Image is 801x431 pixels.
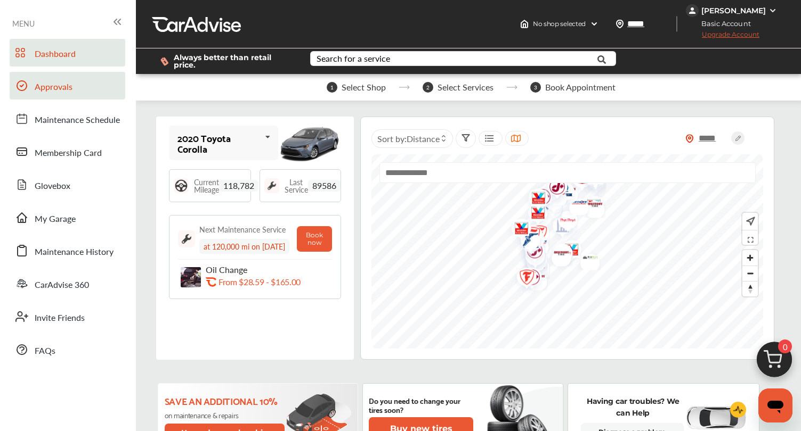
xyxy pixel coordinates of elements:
div: Map marker [513,226,539,257]
p: Do you need to change your tires soon? [369,396,473,414]
div: Map marker [522,218,548,252]
div: Map marker [517,236,544,269]
a: Maintenance History [10,237,125,264]
img: WGsFRI8htEPBVLJbROoPRyZpYNWhNONpIPPETTm6eUC0GeLEiAAAAAElFTkSuQmCC [768,6,777,15]
a: Approvals [10,72,125,100]
img: oil-change-thumb.jpg [181,267,201,287]
span: Approvals [35,80,72,94]
img: location_vector_orange.38f05af8.svg [685,134,694,143]
div: Map marker [504,213,530,247]
div: Map marker [572,248,599,270]
div: Map marker [521,183,547,217]
p: Oil Change [206,264,323,275]
span: FAQs [35,344,55,358]
span: 0 [778,339,792,353]
img: header-home-logo.8d720a4f.svg [520,20,529,28]
a: CarAdvise 360 [10,270,125,297]
span: Select Shop [342,82,386,92]
img: cart_icon.3d0951e8.svg [749,337,800,388]
img: logo-pepboys.png [550,205,578,239]
div: Map marker [577,195,604,218]
span: My Garage [35,212,76,226]
span: Maintenance Schedule [35,113,120,127]
canvas: Map [371,154,763,349]
p: From $28.59 - $165.00 [219,277,301,287]
img: logo-valvoline.png [521,183,549,217]
span: Basic Account [687,18,759,29]
button: Reset bearing to north [742,281,758,296]
span: Last Service [285,178,308,193]
div: Map marker [545,238,572,272]
span: Sort by : [377,132,440,145]
img: diagnose-vehicle.c84bcb0a.svg [685,406,746,429]
div: Next Maintenance Service [199,224,286,235]
img: header-divider.bc55588e.svg [676,16,677,32]
img: maintenance_logo [178,230,195,247]
div: Map marker [544,243,570,266]
img: dollor_label_vector.a70140d1.svg [160,57,168,66]
span: 1 [327,82,337,93]
span: Reset bearing to north [742,281,758,296]
img: header-down-arrow.9dd2ce7d.svg [590,20,598,28]
a: Dashboard [10,39,125,67]
button: Zoom in [742,250,758,266]
span: No shop selected [533,20,586,28]
span: 89586 [308,180,341,192]
button: Zoom out [742,266,758,281]
div: Map marker [509,262,536,296]
img: RSM_logo.png [572,248,601,270]
a: Maintenance Schedule [10,105,125,132]
iframe: Button to launch messaging window [758,388,792,422]
div: Map marker [554,235,580,268]
img: stepper-arrow.e24c07c6.svg [399,85,410,89]
img: logo-discount-tire.png [544,243,572,266]
span: Select Services [438,82,493,92]
a: Membership Card [10,138,125,165]
div: Map marker [514,262,541,296]
p: on maintenance & repairs [165,411,287,419]
img: steering_logo [174,178,189,193]
img: cardiogram-logo.18e20815.svg [730,402,746,418]
a: FAQs [10,336,125,363]
img: mobile_13483_st0640_046.jpg [278,119,341,166]
img: logo-valvoline.png [504,213,532,247]
div: Map marker [520,267,546,290]
img: jVpblrzwTbfkPYzPPzSLxeg0AAAAASUVORK5CYII= [686,4,699,17]
span: Membership Card [35,146,102,160]
img: border-line.da1032d4.svg [178,259,332,260]
img: logo-tire-choice.png [561,193,589,215]
span: Glovebox [35,179,70,193]
a: Invite Friends [10,303,125,330]
p: Save an additional 10% [165,395,287,407]
span: 2 [423,82,433,93]
span: Always better than retail price. [174,54,293,69]
img: stepper-arrow.e24c07c6.svg [506,85,517,89]
span: 3 [530,82,541,93]
div: Map marker [517,225,544,247]
span: CarAdvise 360 [35,278,89,292]
div: Map marker [536,186,563,214]
img: logo-firestone.png [509,262,537,296]
a: My Garage [10,204,125,231]
div: [PERSON_NAME] [701,6,766,15]
img: location_vector.a44bc228.svg [616,20,624,28]
p: Having car troubles? We can Help [581,395,685,419]
div: 2020 Toyota Corolla [177,132,261,154]
span: MENU [12,19,35,28]
span: Invite Friends [35,311,85,325]
div: Map marker [515,220,541,253]
span: Current Mileage [194,178,219,193]
span: Dashboard [35,47,76,61]
div: Map marker [522,252,548,283]
button: Book now [297,226,332,252]
a: Glovebox [10,171,125,198]
div: at 120,000 mi on [DATE] [199,239,289,254]
img: recenter.ce011a49.svg [744,215,755,227]
span: Upgrade Account [686,30,759,44]
div: Map marker [551,180,577,203]
img: maintenance_logo [264,178,279,193]
span: Maintenance History [35,245,114,259]
img: logo-discount-tire.png [577,195,605,218]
